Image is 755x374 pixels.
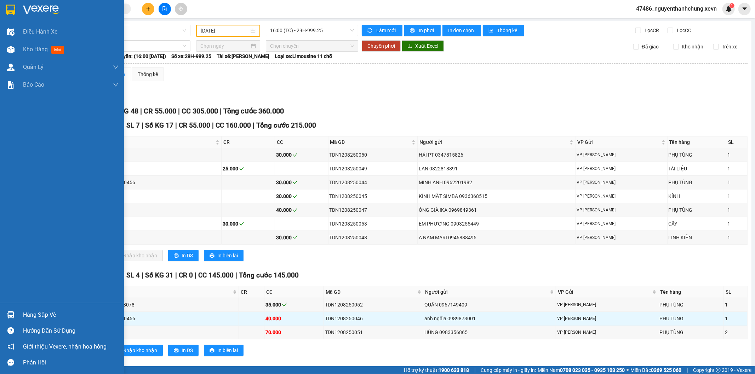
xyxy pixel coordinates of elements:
button: downloadNhập kho nhận [109,250,163,261]
span: down [113,64,119,70]
div: VP [PERSON_NAME] [557,315,657,322]
div: 1 [727,179,746,186]
span: Cung cấp máy in - giấy in: [481,366,536,374]
div: 1 [725,315,746,322]
span: Mã GD [326,288,416,296]
td: TDN1208250047 [328,203,418,217]
span: Người gửi [425,288,549,296]
span: | [142,121,143,129]
span: Tổng cước 215.000 [256,121,316,129]
span: | [220,107,222,115]
button: printerIn DS [168,345,199,356]
div: 30.000 [276,151,327,159]
input: Chọn ngày [200,42,250,50]
span: notification [7,343,14,350]
div: VP [PERSON_NAME] [577,179,666,186]
div: KÍNH MẮT SIMBA 0936368515 [419,192,574,200]
div: VP [PERSON_NAME] [557,302,657,308]
span: In biên lai [217,346,238,354]
span: | [212,121,214,129]
td: TDN1208250050 [328,148,418,162]
button: In đơn chọn [442,25,481,36]
span: Kho nhận [679,43,706,51]
span: Miền Nam [538,366,625,374]
span: Điều hành xe [23,27,57,36]
span: download [407,43,412,49]
span: down [113,82,119,88]
span: Chuyến: (16:00 [DATE]) [114,52,166,60]
td: VP Trần Đại Nghĩa [576,162,668,176]
span: Số KG 48 [109,107,138,115]
div: TDN1208250049 [330,165,417,173]
th: SL [724,286,748,298]
strong: 0369 525 060 [651,367,681,373]
div: Hàng sắp về [23,310,119,320]
span: In đơn chọn [448,27,475,34]
div: [PERSON_NAME] 0914940456 [68,179,220,186]
span: Xuất Excel [415,42,438,50]
span: | [178,107,180,115]
span: Số KG 17 [145,121,173,129]
div: 30.000 [276,192,327,200]
span: Nhập kho nhận [123,346,157,354]
div: 2 [725,328,746,336]
div: VP [PERSON_NAME] [577,234,666,241]
span: Đã giao [639,43,662,51]
div: PHỤ TÙNG [659,328,722,336]
div: TDN1208250046 [325,315,422,322]
div: Phản hồi [23,357,119,368]
span: Số KG 31 [145,271,173,279]
span: plus [146,6,151,11]
span: Người nhận [69,288,231,296]
td: VP Trần Đại Nghĩa [576,217,668,231]
td: VP Trần Đại Nghĩa [576,148,668,162]
button: file-add [159,3,171,15]
div: 1 [725,301,746,309]
span: In DS [182,346,193,354]
th: Tên hàng [668,136,726,148]
img: warehouse-icon [7,311,15,319]
div: QUÂN 0967149409 [424,301,555,309]
div: HẢI PT 0347815826 [419,151,574,159]
div: 40.000 [276,206,327,214]
span: | [235,271,237,279]
div: TDN1208250051 [325,328,422,336]
span: SL 4 [126,271,140,279]
span: VP Gửi [558,288,651,296]
div: LAN 0822818891 [419,165,574,173]
div: NGUYỆT 0912953157 [68,328,238,336]
th: SL [726,136,748,148]
td: TDN1208250053 [328,217,418,231]
span: printer [174,253,179,259]
th: Tên hàng [658,286,724,298]
div: TDN1208250047 [330,206,417,214]
span: CR 55.000 [144,107,176,115]
div: C THẢO 0908398445 [68,220,220,228]
div: TDN1208250045 [330,192,417,200]
span: check [239,166,244,171]
span: Giới thiệu Vexere, nhận hoa hồng [23,342,107,351]
span: Người nhận [69,138,214,146]
img: icon-new-feature [726,6,732,12]
div: 1 [727,165,746,173]
span: | [142,271,143,279]
span: check [293,180,298,185]
span: Trên xe [719,43,740,51]
div: 30.000 [223,220,274,228]
span: Quản Lý [23,63,44,71]
div: MINH ANH 0962201982 [419,179,574,186]
span: CC 305.000 [182,107,218,115]
td: VP Trần Đại Nghĩa [556,326,658,339]
span: | [253,121,254,129]
span: Miền Bắc [630,366,681,374]
button: caret-down [738,3,751,15]
img: warehouse-icon [7,46,15,53]
img: logo-vxr [6,5,15,15]
div: EM PHƯƠNG 0903255449 [419,220,574,228]
span: Thống kê [497,27,519,34]
span: Chọn chuyến [270,41,354,51]
span: Lọc CC [674,27,693,34]
span: check [282,302,287,307]
div: 1 [727,206,746,214]
div: PHỤ TÙNG [669,179,725,186]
